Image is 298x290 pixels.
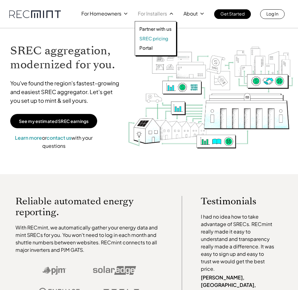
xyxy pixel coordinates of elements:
[260,9,285,19] a: Log In
[139,45,153,51] p: Portal
[201,196,275,207] p: Testimonials
[214,9,251,19] a: Get Started
[139,35,172,42] a: SREC pricing
[81,9,121,18] p: For Homeowners
[183,9,198,18] p: About
[201,213,275,273] p: I had no idea how to take advantage of SRECs. RECmint really made it easy to understand and trans...
[138,9,167,18] p: For Installers
[10,79,121,105] p: You've found the region's fastest-growing and easiest SREC aggregator. Let's get you set up to mi...
[139,35,168,42] p: SREC pricing
[10,44,121,72] h1: SREC aggregation, modernized for you.
[47,134,71,141] a: contact us
[139,45,172,51] a: Portal
[220,9,245,18] p: Get Started
[139,26,172,32] a: Partner with us
[16,196,163,218] p: Reliable automated energy reporting.
[10,114,97,128] a: See my estimated SREC earnings
[15,134,42,141] a: Learn more
[19,118,88,124] p: See my estimated SREC earnings
[266,9,278,18] p: Log In
[10,134,97,150] p: or with your questions
[16,224,163,254] p: With RECmint, we automatically gather your energy data and mint SRECs for you. You won't need to ...
[128,33,294,167] img: RECmint value cycle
